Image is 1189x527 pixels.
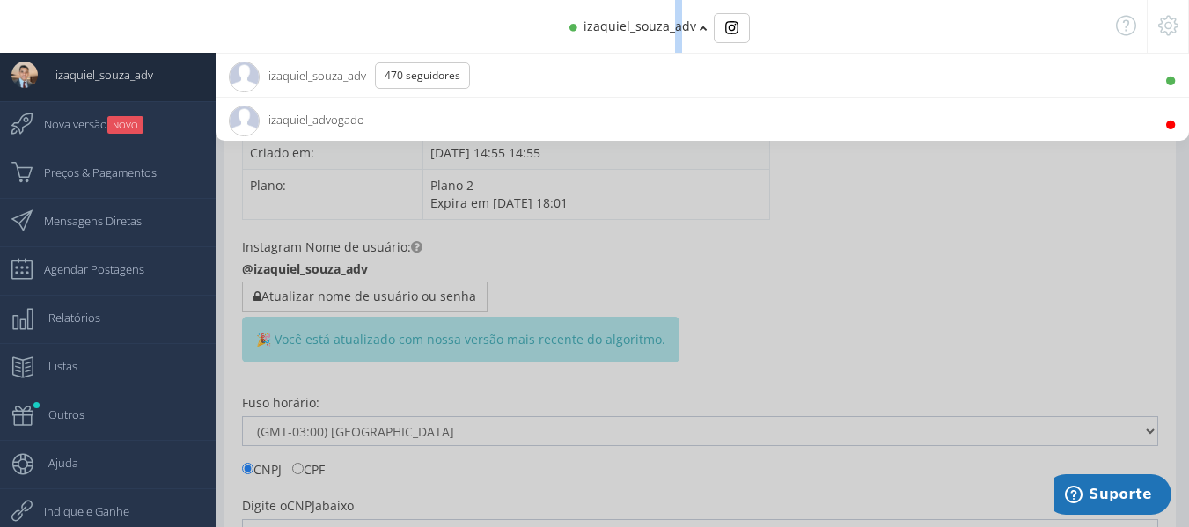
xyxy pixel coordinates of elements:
img: User Image [11,62,38,88]
small: NOVO [107,116,143,134]
span: Listas [31,344,77,388]
div: Basic example [714,13,750,43]
span: Ajuda [31,441,78,485]
span: izaquiel_souza_adv [38,53,153,97]
img: Instagram_simple_icon.svg [725,21,738,34]
span: Relatórios [31,296,100,340]
span: Agendar Postagens [26,247,144,291]
span: Outros [31,392,84,436]
span: Preços & Pagamentos [26,150,157,194]
span: Mensagens Diretas [26,199,142,243]
span: izaquiel_souza_adv [583,18,696,34]
iframe: Abre um widget para que você possa encontrar mais informações [1054,474,1171,518]
span: Nova versão [26,102,143,146]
